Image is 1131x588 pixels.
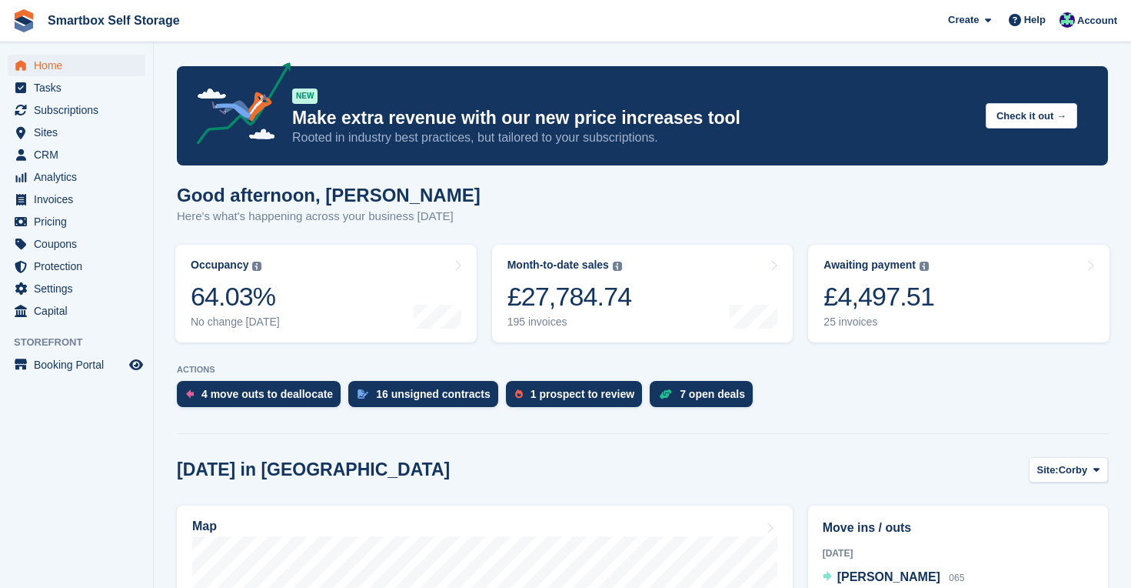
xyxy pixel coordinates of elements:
a: menu [8,354,145,376]
a: 7 open deals [650,381,760,415]
p: Make extra revenue with our new price increases tool [292,107,973,129]
button: Site: Corby [1029,457,1108,483]
img: prospect-51fa495bee0391a8d652442698ab0144808aea92771e9ea1ae160a38d050c398.svg [515,389,523,399]
img: Roger Canham [1059,12,1075,28]
span: Tasks [34,77,126,99]
a: Awaiting payment £4,497.51 25 invoices [808,245,1109,342]
div: 64.03% [191,281,280,312]
span: Settings [34,278,126,299]
span: Account [1077,13,1117,28]
div: NEW [292,89,318,104]
span: Corby [1059,463,1088,478]
img: deal-1b604bf984904fb50ccaf53a9ad4b4a5d6e5aea283cecdc64d6e3604feb123c2.svg [659,389,672,399]
div: 7 open deals [680,388,745,400]
a: 4 move outs to deallocate [177,381,348,415]
div: Awaiting payment [823,259,916,272]
a: menu [8,55,145,76]
div: £27,784.74 [507,281,632,312]
div: 16 unsigned contracts [376,388,491,400]
img: move_outs_to_deallocate_icon-f764333ba52eb49d3ac5e1228854f67142a1ed5810a6f6cc68b1a99e826820c5.svg [186,389,194,399]
a: menu [8,166,145,188]
a: menu [8,77,145,99]
a: 1 prospect to review [506,381,650,415]
span: Coupons [34,233,126,255]
p: Rooted in industry best practices, but tailored to your subscriptions. [292,129,973,146]
a: [PERSON_NAME] 065 [823,568,965,588]
span: Home [34,55,126,76]
img: price-adjustments-announcement-icon-8257ccfd72463d97f412b2fc003d46551f7dbcb40ab6d574587a9cd5c0d94... [184,62,291,150]
a: menu [8,189,145,210]
a: menu [8,99,145,121]
span: Pricing [34,211,126,232]
span: Capital [34,300,126,322]
a: Preview store [127,356,145,374]
span: Analytics [34,166,126,188]
a: menu [8,144,145,165]
p: Here's what's happening across your business [DATE] [177,208,481,226]
div: £4,497.51 [823,281,934,312]
a: menu [8,233,145,255]
span: Storefront [14,335,153,350]
span: [PERSON_NAME] [837,570,940,583]
a: Smartbox Self Storage [42,8,186,33]
img: stora-icon-8386f47178a22dfd0bd8f6a31ec36ba5ce8667c1dd55bd0f319d3a0aa187defe.svg [12,9,35,32]
span: Help [1024,12,1046,28]
a: menu [8,122,145,143]
h2: [DATE] in [GEOGRAPHIC_DATA] [177,459,450,480]
button: Check it out → [986,103,1077,129]
img: contract_signature_icon-13c848040528278c33f63329250d36e43548de30e8caae1d1a13099fd9432cc5.svg [358,389,368,399]
div: [DATE] [823,546,1093,560]
a: Occupancy 64.03% No change [DATE] [175,245,477,342]
div: 25 invoices [823,316,934,329]
div: Month-to-date sales [507,259,609,272]
a: menu [8,278,145,299]
img: icon-info-grey-7440780725fd019a000dd9b08b2336e03edf1995a4989e88bcd33f0948082b44.svg [920,262,929,271]
span: CRM [34,144,126,165]
div: 195 invoices [507,316,632,329]
a: menu [8,256,145,277]
span: Subscriptions [34,99,126,121]
span: Booking Portal [34,354,126,376]
span: Sites [34,122,126,143]
p: ACTIONS [177,365,1108,375]
span: Invoices [34,189,126,210]
a: menu [8,211,145,232]
a: 16 unsigned contracts [348,381,506,415]
div: 4 move outs to deallocate [201,388,333,400]
h2: Move ins / outs [823,519,1093,537]
div: 1 prospect to review [531,388,634,400]
span: Protection [34,256,126,277]
span: 065 [949,573,964,583]
img: icon-info-grey-7440780725fd019a000dd9b08b2336e03edf1995a4989e88bcd33f0948082b44.svg [252,262,261,271]
div: Occupancy [191,259,248,272]
div: No change [DATE] [191,316,280,329]
a: Month-to-date sales £27,784.74 195 invoices [492,245,793,342]
span: Site: [1037,463,1059,478]
h2: Map [192,520,217,533]
a: menu [8,300,145,322]
img: icon-info-grey-7440780725fd019a000dd9b08b2336e03edf1995a4989e88bcd33f0948082b44.svg [613,262,622,271]
h1: Good afternoon, [PERSON_NAME] [177,185,481,205]
span: Create [948,12,979,28]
